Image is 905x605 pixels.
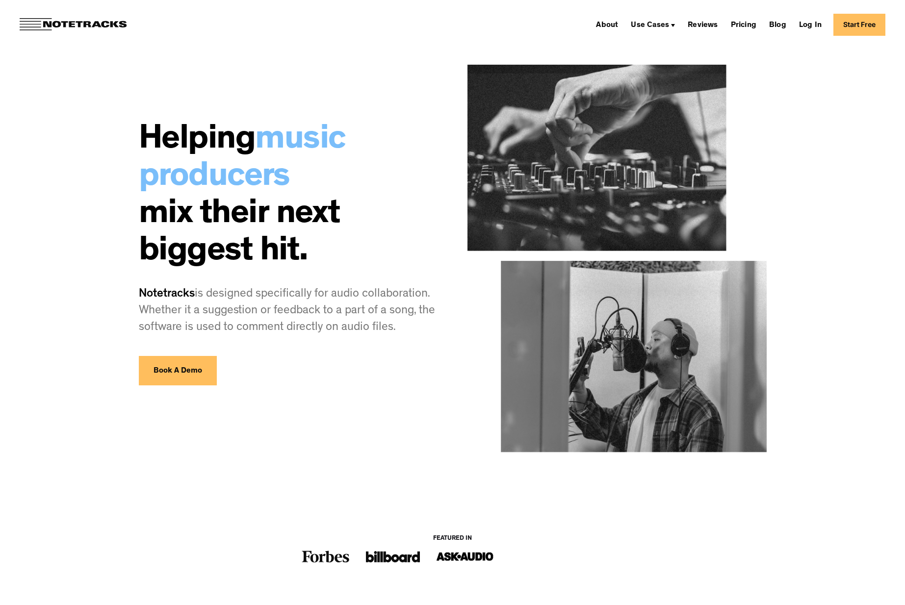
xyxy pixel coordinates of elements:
[366,546,420,567] img: billboard logo
[139,123,438,272] h2: Helping mix their next biggest hit.
[833,14,885,36] a: Start Free
[139,286,438,336] p: is designed specifically for audio collaboration. Whether it a suggestion or feedback to a part o...
[795,17,826,32] a: Log In
[592,17,622,32] a: About
[727,17,760,32] a: Pricing
[765,17,790,32] a: Blog
[436,546,494,567] img: Ask Audio logo
[139,356,217,385] a: Book A Demo
[627,17,679,32] div: Use Cases
[433,535,472,542] div: Featured IN
[631,22,669,29] div: Use Cases
[684,17,722,32] a: Reviews
[301,546,350,567] img: forbes logo
[139,289,195,301] span: Notetracks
